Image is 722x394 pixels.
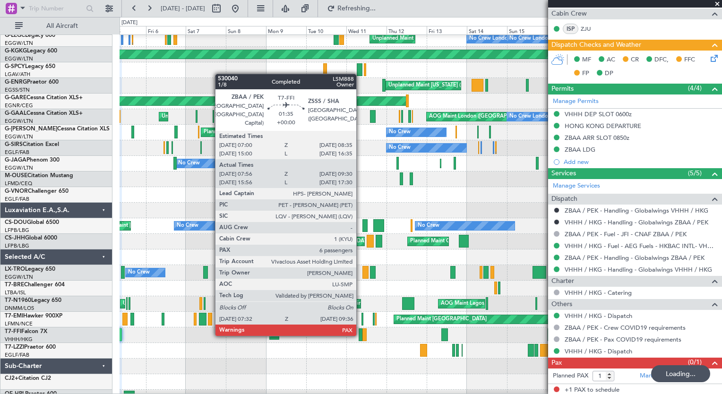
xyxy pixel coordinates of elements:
[553,371,588,381] label: Planned PAX
[25,23,100,29] span: All Aircraft
[5,111,83,116] a: G-GAALCessna Citation XLS+
[551,168,576,179] span: Services
[551,9,587,19] span: Cabin Crew
[346,26,387,34] div: Wed 11
[581,25,602,33] a: ZJU
[582,69,589,78] span: FP
[5,376,51,381] a: CJ2+Citation CJ2
[5,344,56,350] a: T7-LZZIPraetor 600
[565,347,632,355] a: VHHH / HKG - Dispatch
[551,84,574,94] span: Permits
[322,297,478,311] div: Unplanned Maint [GEOGRAPHIC_DATA] ([GEOGRAPHIC_DATA])
[565,312,632,320] a: VHHH / HKG - Dispatch
[427,26,467,34] div: Fri 13
[651,365,710,382] div: Loading...
[684,55,695,65] span: FFC
[654,55,669,65] span: DFC,
[640,371,676,381] a: Manage PAX
[5,266,55,272] a: LX-TROLegacy 650
[5,320,33,327] a: LFMN/NCE
[396,312,487,326] div: Planned Maint [GEOGRAPHIC_DATA]
[564,158,717,166] div: Add new
[5,313,23,319] span: T7-EMI
[5,133,33,140] a: EGGW/LTN
[688,168,702,178] span: (5/5)
[5,71,30,78] a: LGAV/ATH
[547,26,587,34] div: Mon 16
[5,95,26,101] span: G-GARE
[5,242,29,249] a: LFPB/LBG
[5,79,59,85] a: G-ENRGPraetor 600
[5,336,33,343] a: VHHH/HKG
[387,26,427,34] div: Thu 12
[607,55,615,65] span: AC
[5,329,21,334] span: T7-FFI
[5,274,33,281] a: EGGW/LTN
[565,289,632,297] a: VHHH / HKG - Catering
[306,26,346,34] div: Tue 10
[509,110,610,124] div: No Crew London ([GEOGRAPHIC_DATA])
[605,69,613,78] span: DP
[551,299,572,310] span: Others
[5,157,60,163] a: G-JAGAPhenom 300
[5,95,83,101] a: G-GARECessna Citation XLS+
[5,164,33,171] a: EGGW/LTN
[5,33,25,38] span: G-LEGC
[551,40,641,51] span: Dispatch Checks and Weather
[389,141,411,155] div: No Crew
[5,64,25,69] span: G-SPCY
[146,26,186,34] div: Fri 6
[226,26,266,34] div: Sun 8
[5,298,61,303] a: T7-N1960Legacy 650
[204,125,272,139] div: Planned Maint Bournemouth
[5,266,25,272] span: LX-TRO
[565,218,708,226] a: VHHH / HKG - Handling - Globalwings ZBAA / PEK
[5,142,59,147] a: G-SIRSCitation Excel
[5,235,57,241] a: CS-JHHGlobal 6000
[551,194,577,205] span: Dispatch
[5,102,33,109] a: EGNR/CEG
[123,297,282,311] div: Unplanned Maint Lagos ([GEOGRAPHIC_DATA][PERSON_NAME])
[5,344,24,350] span: T7-LZZI
[5,235,25,241] span: CS-JHH
[551,276,574,287] span: Charter
[553,181,600,191] a: Manage Services
[29,1,83,16] input: Trip Number
[388,78,516,93] div: Unplanned Maint [US_STATE] ([GEOGRAPHIC_DATA])
[372,32,528,46] div: Unplanned Maint [GEOGRAPHIC_DATA] ([GEOGRAPHIC_DATA])
[5,313,62,319] a: T7-EMIHawker 900XP
[5,282,65,288] a: T7-BREChallenger 604
[323,1,379,16] button: Refreshing...
[178,156,200,171] div: No Crew
[121,19,138,27] div: [DATE]
[5,55,33,62] a: EGGW/LTN
[441,297,532,311] div: AOG Maint Lagos ([PERSON_NAME])
[5,142,23,147] span: G-SIRS
[5,282,24,288] span: T7-BRE
[106,26,146,34] div: Thu 5
[565,230,687,238] a: ZBAA / PEK - Fuel - JFI - CNAF ZBAA / PEK
[5,79,27,85] span: G-ENRG
[565,266,712,274] a: VHHH / HKG - Handling - Globalwings VHHH / HKG
[5,351,29,359] a: EGLF/FAB
[128,266,150,280] div: No Crew
[281,234,430,248] div: Planned Maint [GEOGRAPHIC_DATA] ([GEOGRAPHIC_DATA])
[565,242,717,250] a: VHHH / HKG - Fuel - AEG Fuels - HKBAC INTL- VHHH / HKG
[565,335,681,343] a: ZBAA / PEK - Pax COVID19 requirements
[551,358,562,368] span: Pax
[5,180,32,187] a: LFMD/CEQ
[5,126,57,132] span: G-[PERSON_NAME]
[161,4,205,13] span: [DATE] - [DATE]
[688,357,702,367] span: (0/1)
[563,24,578,34] div: ISP
[5,173,27,179] span: M-OUSE
[565,254,705,262] a: ZBAA / PEK - Handling - Globalwings ZBAA / PEK
[631,55,639,65] span: CR
[582,55,591,65] span: MF
[5,118,33,125] a: EGGW/LTN
[5,40,33,47] a: EGGW/LTN
[177,219,198,233] div: No Crew
[5,149,29,156] a: EGLF/FAB
[5,48,57,54] a: G-KGKGLegacy 600
[337,5,377,12] span: Refreshing...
